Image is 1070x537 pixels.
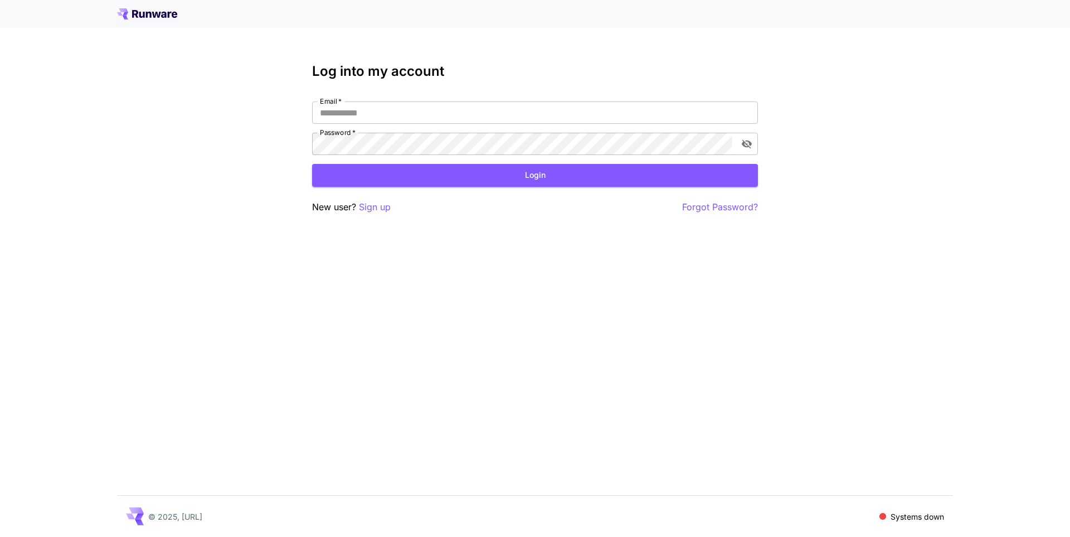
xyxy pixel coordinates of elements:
button: toggle password visibility [737,134,757,154]
label: Password [320,128,356,137]
button: Sign up [359,200,391,214]
p: Systems down [891,511,944,523]
label: Email [320,96,342,106]
p: New user? [312,200,391,214]
button: Login [312,164,758,187]
h3: Log into my account [312,64,758,79]
p: © 2025, [URL] [148,511,202,523]
button: Forgot Password? [682,200,758,214]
